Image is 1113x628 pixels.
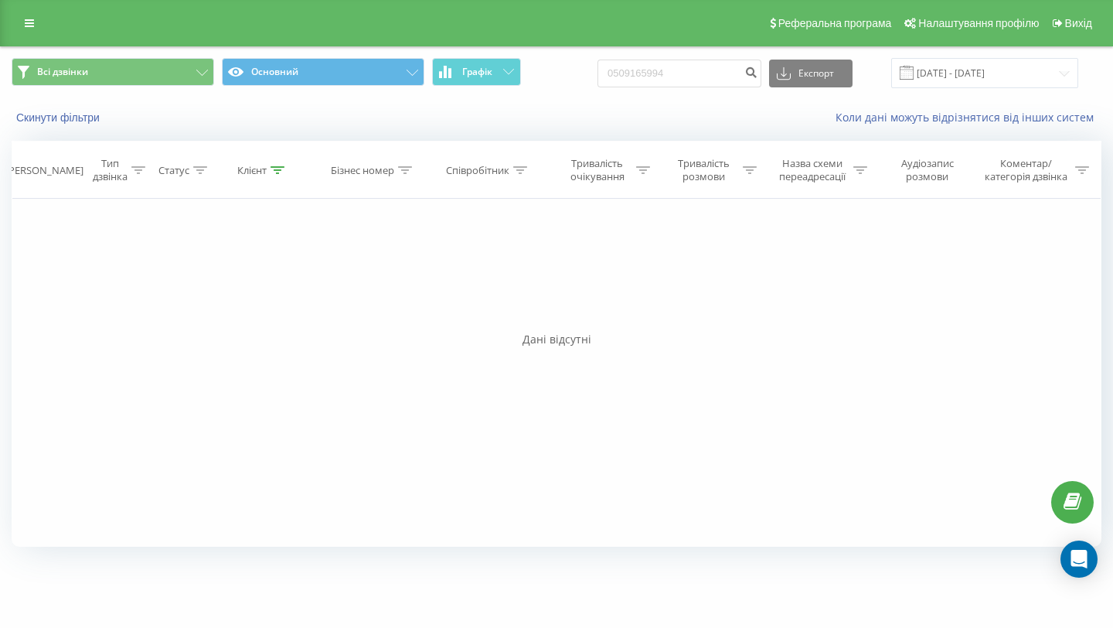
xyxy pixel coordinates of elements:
div: Тип дзвінка [93,157,128,183]
button: Графік [432,58,521,86]
div: Бізнес номер [331,164,394,177]
div: Співробітник [446,164,509,177]
div: Open Intercom Messenger [1060,541,1098,578]
div: Аудіозапис розмови [885,157,969,183]
div: Коментар/категорія дзвінка [981,157,1071,183]
div: Клієнт [237,164,267,177]
button: Всі дзвінки [12,58,214,86]
div: [PERSON_NAME] [5,164,83,177]
button: Експорт [769,60,853,87]
span: Графік [462,67,492,77]
span: Вихід [1065,17,1092,29]
div: Тривалість розмови [668,157,739,183]
span: Реферальна програма [778,17,892,29]
div: Назва схеми переадресації [774,157,849,183]
div: Дані відсутні [12,332,1101,347]
button: Основний [222,58,424,86]
span: Всі дзвінки [37,66,88,78]
button: Скинути фільтри [12,111,107,125]
div: Статус [158,164,189,177]
input: Пошук за номером [597,60,761,87]
span: Налаштування профілю [918,17,1039,29]
a: Коли дані можуть відрізнятися вiд інших систем [836,110,1101,125]
div: Тривалість очікування [562,157,633,183]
